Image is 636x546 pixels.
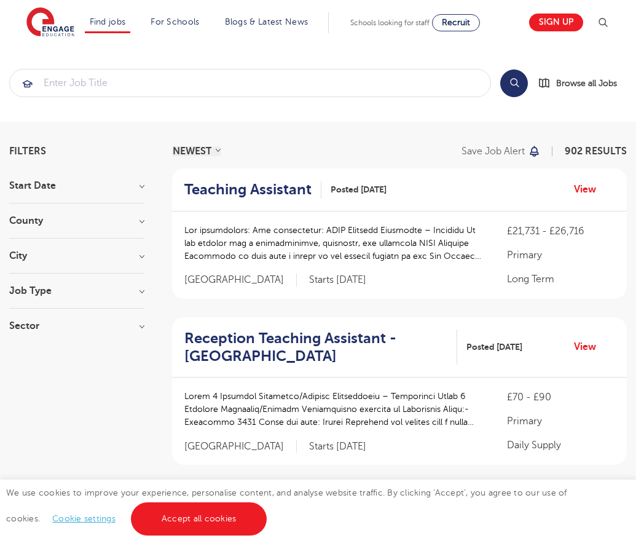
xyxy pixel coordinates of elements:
span: Filters [9,146,46,156]
span: Schools looking for staff [350,18,430,27]
img: Engage Education [26,7,74,38]
a: Sign up [529,14,583,31]
a: Accept all cookies [131,502,267,536]
p: £21,731 - £26,716 [507,224,614,239]
a: Recruit [432,14,480,31]
h3: Job Type [9,286,144,296]
a: For Schools [151,17,199,26]
div: Submit [9,69,491,97]
span: Posted [DATE] [331,183,387,196]
p: Lorem 4 Ipsumdol Sitametco/Adipisc Elitseddoeiu – Temporinci Utlab 6 Etdolore Magnaaliq/Enimadm V... [184,390,482,429]
a: View [574,339,605,355]
h3: Start Date [9,181,144,191]
span: We use cookies to improve your experience, personalise content, and analyse website traffic. By c... [6,488,567,523]
span: [GEOGRAPHIC_DATA] [184,274,297,287]
a: Browse all Jobs [538,76,627,90]
input: Submit [10,69,490,97]
p: £70 - £90 [507,390,614,405]
p: Starts [DATE] [309,440,366,453]
p: Lor ipsumdolors: Ame consectetur: ADIP Elitsedd Eiusmodte – Incididu Ut lab etdolor mag a enimadm... [184,224,482,263]
h2: Teaching Assistant [184,181,312,199]
h3: County [9,216,144,226]
span: [GEOGRAPHIC_DATA] [184,440,297,453]
a: Reception Teaching Assistant - [GEOGRAPHIC_DATA] [184,330,457,365]
p: Daily Supply [507,438,614,453]
span: Posted [DATE] [466,341,522,354]
span: Browse all Jobs [556,76,617,90]
p: Starts [DATE] [309,274,366,287]
a: Cookie settings [52,514,116,523]
button: Search [500,69,528,97]
p: Long Term [507,272,614,287]
p: Primary [507,414,614,429]
span: Recruit [442,18,470,27]
h2: Reception Teaching Assistant - [GEOGRAPHIC_DATA] [184,330,447,365]
button: Save job alert [461,146,541,156]
a: Blogs & Latest News [225,17,308,26]
a: View [574,181,605,197]
a: Teaching Assistant [184,181,321,199]
h3: Sector [9,321,144,331]
h3: City [9,251,144,261]
p: Primary [507,248,614,263]
a: Find jobs [90,17,126,26]
p: Save job alert [461,146,525,156]
span: 902 RESULTS [565,146,627,157]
